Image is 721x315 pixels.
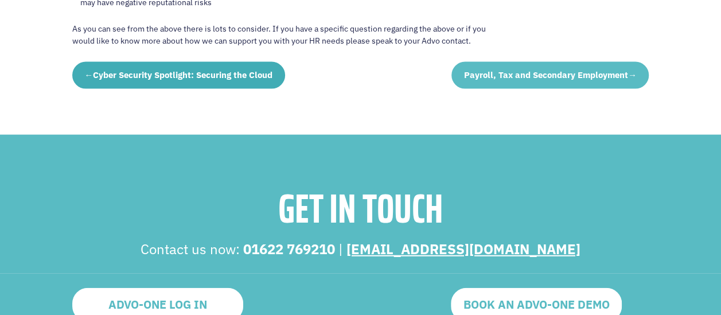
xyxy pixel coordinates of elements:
p: Contact us now: [57,239,664,259]
span: | [338,240,343,258]
a: Payroll, Tax and Secondary Employment→ [451,62,649,90]
span: Cyber Security Spotlight: Securing the Cloud [93,69,272,80]
a: [EMAIL_ADDRESS][DOMAIN_NAME] [346,240,580,258]
span: ← [84,69,93,80]
a: ←Cyber Security Spotlight: Securing the Cloud [72,62,285,90]
strong: 01622 769210 [243,240,335,258]
span: Payroll, Tax and Secondary Employment [464,69,628,80]
p: As you can see from the above there is lots to consider. If you have a specific question regardin... [72,23,497,47]
h1: GET IN TOUCH [57,184,664,239]
span: → [628,69,637,80]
